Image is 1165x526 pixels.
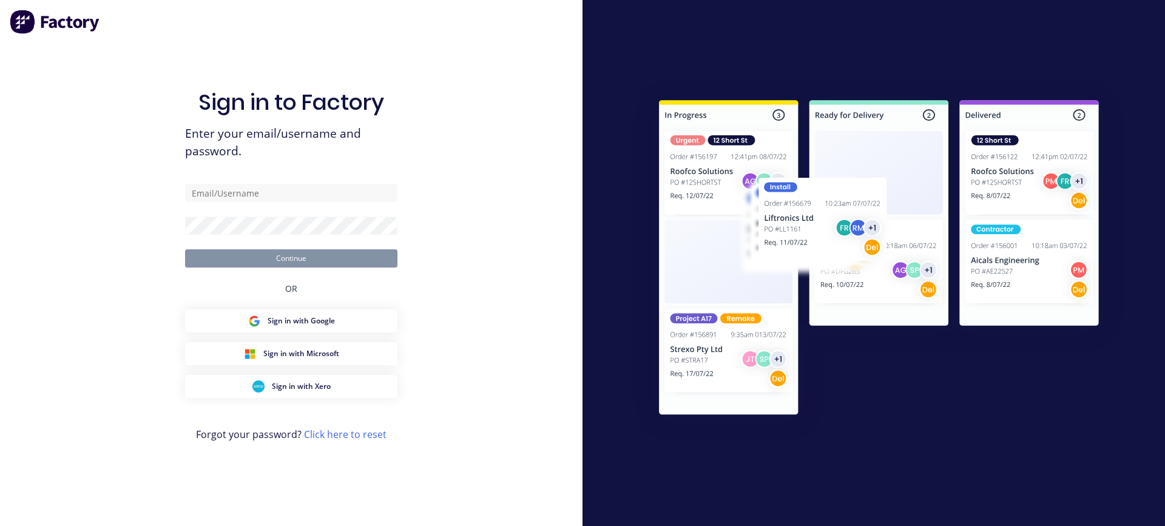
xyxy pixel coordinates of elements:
[185,125,397,160] span: Enter your email/username and password.
[304,428,387,441] a: Click here to reset
[263,348,339,359] span: Sign in with Microsoft
[10,10,101,34] img: Factory
[185,342,397,365] button: Microsoft Sign inSign in with Microsoft
[272,381,331,392] span: Sign in with Xero
[268,315,335,326] span: Sign in with Google
[185,249,397,268] button: Continue
[185,375,397,398] button: Xero Sign inSign in with Xero
[185,309,397,332] button: Google Sign inSign in with Google
[244,348,256,360] img: Microsoft Sign in
[198,89,384,115] h1: Sign in to Factory
[285,268,297,309] div: OR
[248,315,260,327] img: Google Sign in
[196,427,387,442] span: Forgot your password?
[185,184,397,202] input: Email/Username
[252,380,265,393] img: Xero Sign in
[632,76,1126,443] img: Sign in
